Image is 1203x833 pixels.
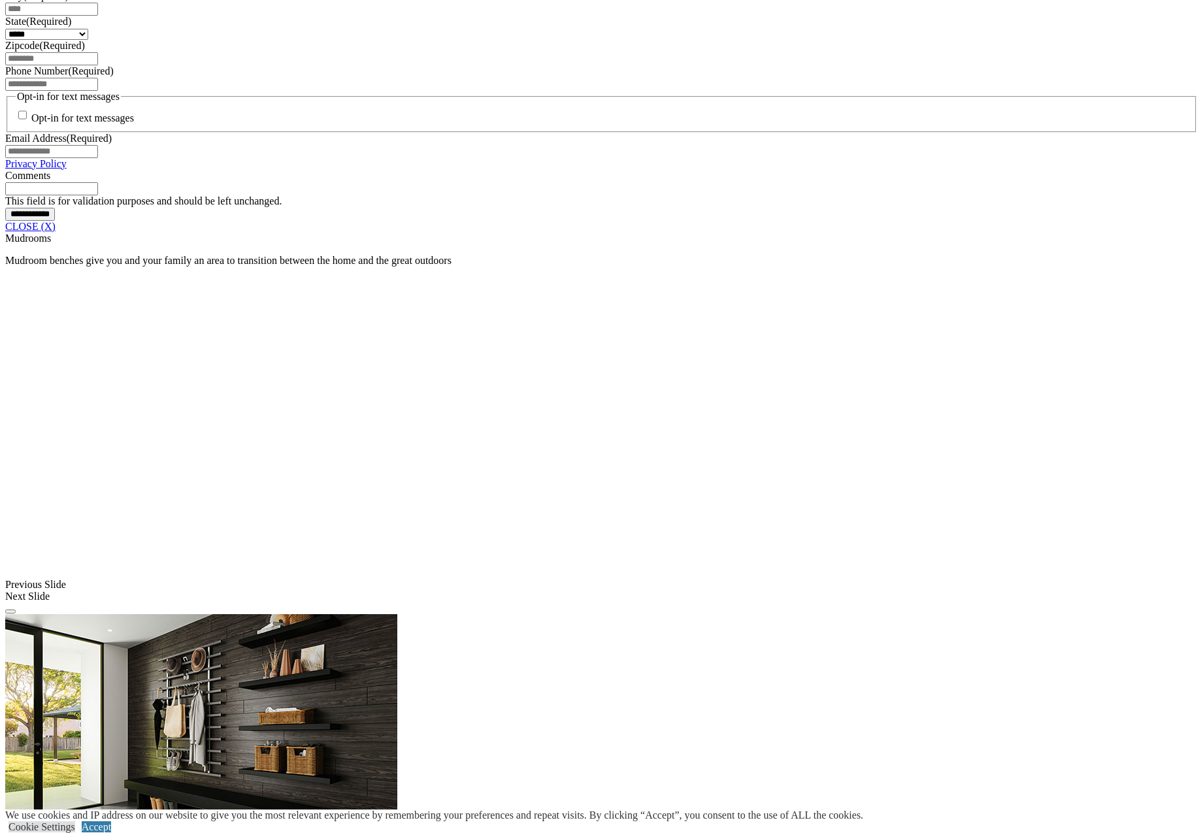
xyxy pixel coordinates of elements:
a: Cookie Settings [8,821,75,832]
a: CLOSE (X) [5,221,56,232]
label: Phone Number [5,65,114,76]
label: Zipcode [5,40,85,51]
div: We use cookies and IP address on our website to give you the most relevant experience by remember... [5,809,863,821]
span: (Required) [39,40,84,51]
div: Previous Slide [5,579,1198,591]
button: Click here to pause slide show [5,610,16,613]
a: Privacy Policy [5,158,67,169]
label: Opt-in for text messages [31,113,134,124]
p: Mudroom benches give you and your family an area to transition between the home and the great out... [5,255,1198,267]
span: (Required) [68,65,113,76]
span: (Required) [26,16,71,27]
div: Next Slide [5,591,1198,602]
span: Mudrooms [5,233,51,244]
a: Accept [82,821,111,832]
legend: Opt-in for text messages [16,91,121,103]
div: This field is for validation purposes and should be left unchanged. [5,195,1198,207]
span: (Required) [67,133,112,144]
label: State [5,16,71,27]
label: Comments [5,170,50,181]
label: Email Address [5,133,112,144]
